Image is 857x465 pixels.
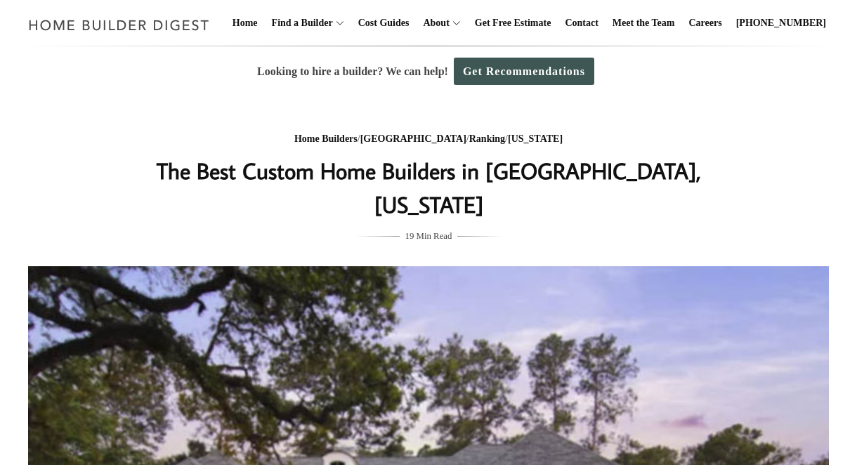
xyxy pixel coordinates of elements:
span: 19 Min Read [405,228,452,244]
a: Find a Builder [266,1,333,46]
a: Contact [559,1,603,46]
a: [PHONE_NUMBER] [731,1,832,46]
a: Cost Guides [353,1,415,46]
a: Meet the Team [607,1,681,46]
a: [US_STATE] [508,133,563,144]
a: Ranking [469,133,505,144]
a: [GEOGRAPHIC_DATA] [360,133,466,144]
img: Home Builder Digest [22,11,216,39]
a: Home Builders [294,133,358,144]
a: Get Recommendations [454,58,594,85]
a: Home [227,1,263,46]
div: / / / [148,131,709,148]
a: About [417,1,449,46]
a: Get Free Estimate [469,1,557,46]
h1: The Best Custom Home Builders in [GEOGRAPHIC_DATA], [US_STATE] [148,154,709,221]
a: Careers [683,1,728,46]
